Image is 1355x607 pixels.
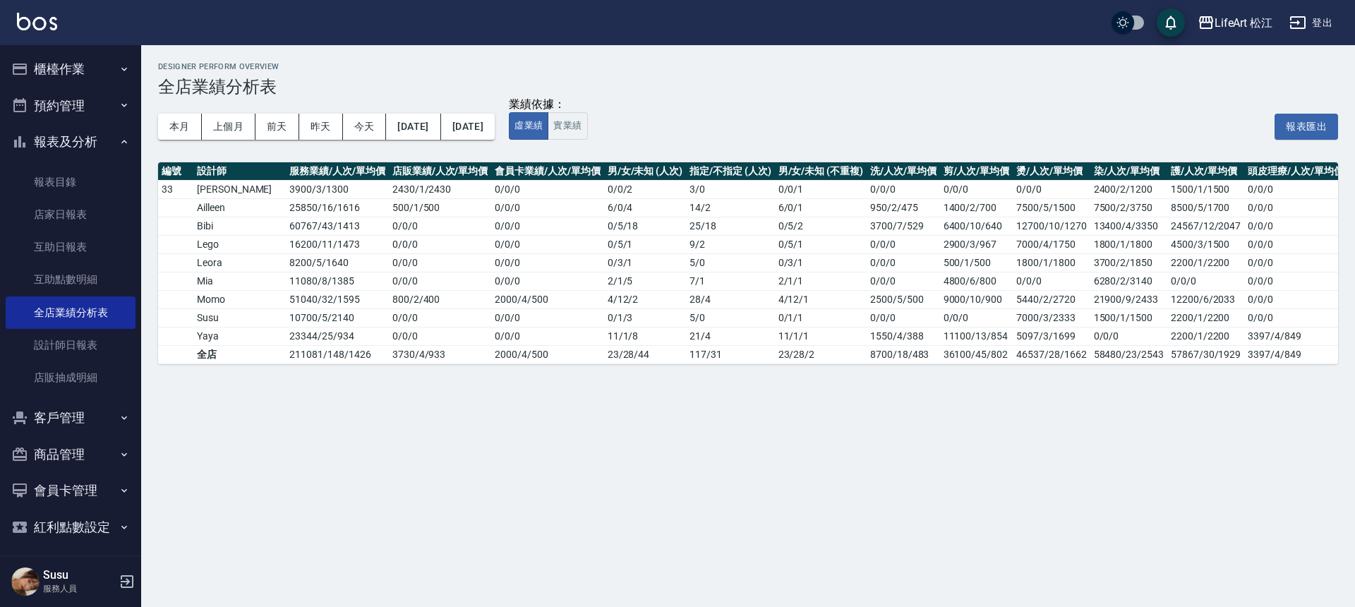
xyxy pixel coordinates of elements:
[1244,235,1347,253] td: 0/0/0
[441,114,495,140] button: [DATE]
[1167,198,1244,217] td: 8500/5/1700
[491,290,603,308] td: 2000 / 4 / 500
[940,345,1013,363] td: 36100/45/802
[686,345,774,363] td: 117 / 31
[286,272,388,290] td: 11080 / 8 / 1385
[775,235,867,253] td: 0 / 5 / 1
[686,290,774,308] td: 28 / 4
[1244,272,1347,290] td: 0/0/0
[389,290,491,308] td: 800 / 2 / 400
[509,112,548,140] button: 虛業績
[6,88,135,124] button: 預約管理
[1013,345,1090,363] td: 46537/28/1662
[1244,327,1347,345] td: 3397/4/849
[6,166,135,198] a: 報表目錄
[686,162,774,181] th: 指定/不指定 (人次)
[158,162,193,181] th: 編號
[286,235,388,253] td: 16200 / 11 / 1473
[686,235,774,253] td: 9 / 2
[1090,198,1167,217] td: 7500/2/3750
[193,253,286,272] td: Leora
[389,217,491,235] td: 0 / 0 / 0
[509,97,587,112] div: 業績依據：
[775,198,867,217] td: 6 / 0 / 1
[1244,162,1347,181] th: 頭皮理療/人次/單均價
[6,472,135,509] button: 會員卡管理
[491,308,603,327] td: 0 / 0 / 0
[548,112,587,140] button: 實業績
[1215,14,1273,32] div: LifeArt 松江
[43,568,115,582] h5: Susu
[867,235,940,253] td: 0/0/0
[6,329,135,361] a: 設計師日報表
[389,272,491,290] td: 0 / 0 / 0
[867,290,940,308] td: 2500/5/500
[491,327,603,345] td: 0 / 0 / 0
[491,162,603,181] th: 會員卡業績/人次/單均價
[1013,198,1090,217] td: 7500/5/1500
[940,253,1013,272] td: 500/1/500
[867,217,940,235] td: 3700/7/529
[686,253,774,272] td: 5 / 0
[686,272,774,290] td: 7 / 1
[940,290,1013,308] td: 9000/10/900
[286,253,388,272] td: 8200 / 5 / 1640
[1244,308,1347,327] td: 0/0/0
[389,162,491,181] th: 店販業績/人次/單均價
[604,272,686,290] td: 2 / 1 / 5
[6,51,135,88] button: 櫃檯作業
[6,124,135,160] button: 報表及分析
[6,361,135,394] a: 店販抽成明細
[1244,198,1347,217] td: 0/0/0
[604,180,686,198] td: 0 / 0 / 2
[867,327,940,345] td: 1550/4/388
[604,198,686,217] td: 6 / 0 / 4
[604,308,686,327] td: 0 / 1 / 3
[1013,180,1090,198] td: 0/0/0
[940,327,1013,345] td: 11100/13/854
[6,436,135,473] button: 商品管理
[286,198,388,217] td: 25850 / 16 / 1616
[1090,162,1167,181] th: 染/人次/單均價
[1275,114,1338,140] button: 報表匯出
[43,582,115,595] p: 服務人員
[386,114,440,140] button: [DATE]
[940,272,1013,290] td: 4800/6/800
[491,235,603,253] td: 0 / 0 / 0
[1192,8,1279,37] button: LifeArt 松江
[1167,308,1244,327] td: 2200/1/2200
[604,162,686,181] th: 男/女/未知 (人次)
[775,327,867,345] td: 11 / 1 / 1
[686,198,774,217] td: 14 / 2
[299,114,343,140] button: 昨天
[6,263,135,296] a: 互助點數明細
[389,198,491,217] td: 500 / 1 / 500
[604,345,686,363] td: 23 / 28 / 44
[491,272,603,290] td: 0 / 0 / 0
[1244,345,1347,363] td: 3397/4/849
[1090,235,1167,253] td: 1800/1/1800
[940,308,1013,327] td: 0/0/0
[1167,327,1244,345] td: 2200/1/2200
[775,162,867,181] th: 男/女/未知 (不重複)
[202,114,255,140] button: 上個月
[6,509,135,546] button: 紅利點數設定
[1013,327,1090,345] td: 5097/3/1699
[1090,253,1167,272] td: 3700/2/1850
[193,308,286,327] td: Susu
[193,272,286,290] td: Mia
[940,180,1013,198] td: 0/0/0
[686,327,774,345] td: 21 / 4
[1090,180,1167,198] td: 2400/2/1200
[1090,272,1167,290] td: 6280/2/3140
[286,308,388,327] td: 10700 / 5 / 2140
[686,308,774,327] td: 5 / 0
[867,308,940,327] td: 0/0/0
[193,217,286,235] td: Bibi
[604,327,686,345] td: 11 / 1 / 8
[389,308,491,327] td: 0 / 0 / 0
[775,217,867,235] td: 0 / 5 / 2
[1090,290,1167,308] td: 21900/9/2433
[867,345,940,363] td: 8700/18/483
[1013,235,1090,253] td: 7000/4/1750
